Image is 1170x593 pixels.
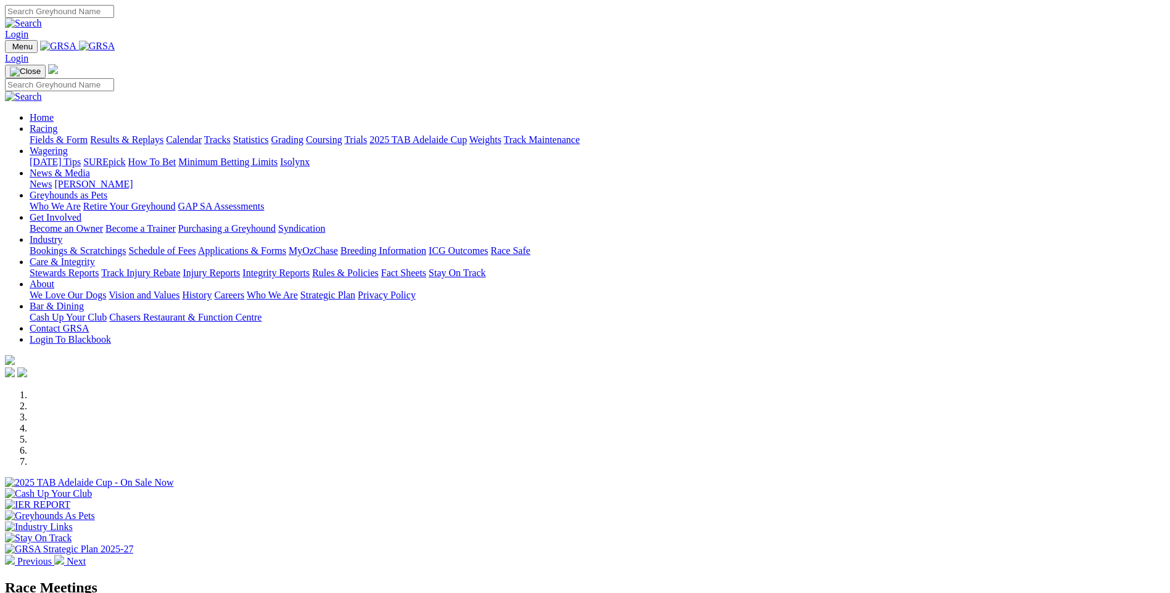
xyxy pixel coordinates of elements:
[289,245,338,256] a: MyOzChase
[5,544,133,555] img: GRSA Strategic Plan 2025-27
[30,234,62,245] a: Industry
[17,556,52,566] span: Previous
[344,134,367,145] a: Trials
[504,134,580,145] a: Track Maintenance
[5,65,46,78] button: Toggle navigation
[214,290,244,300] a: Careers
[30,212,81,223] a: Get Involved
[30,134,1165,145] div: Racing
[30,323,89,333] a: Contact GRSA
[30,179,52,189] a: News
[30,145,68,156] a: Wagering
[105,223,176,234] a: Become a Trainer
[109,312,262,322] a: Chasers Restaurant & Function Centre
[30,290,1165,301] div: About
[128,157,176,167] a: How To Bet
[17,367,27,377] img: twitter.svg
[233,134,269,145] a: Statistics
[30,312,107,322] a: Cash Up Your Club
[469,134,501,145] a: Weights
[67,556,86,566] span: Next
[30,245,126,256] a: Bookings & Scratchings
[5,40,38,53] button: Toggle navigation
[5,510,95,521] img: Greyhounds As Pets
[5,18,42,29] img: Search
[340,245,426,256] a: Breeding Information
[30,279,54,289] a: About
[312,268,379,278] a: Rules & Policies
[90,134,163,145] a: Results & Replays
[30,134,88,145] a: Fields & Form
[5,488,92,499] img: Cash Up Your Club
[30,290,106,300] a: We Love Our Dogs
[280,157,310,167] a: Isolynx
[10,67,41,76] img: Close
[30,312,1165,323] div: Bar & Dining
[30,256,95,267] a: Care & Integrity
[83,201,176,211] a: Retire Your Greyhound
[30,334,111,345] a: Login To Blackbook
[30,157,1165,168] div: Wagering
[429,268,485,278] a: Stay On Track
[30,201,81,211] a: Who We Are
[30,301,84,311] a: Bar & Dining
[5,355,15,365] img: logo-grsa-white.png
[40,41,76,52] img: GRSA
[30,245,1165,256] div: Industry
[358,290,416,300] a: Privacy Policy
[30,123,57,134] a: Racing
[30,157,81,167] a: [DATE] Tips
[178,223,276,234] a: Purchasing a Greyhound
[5,29,28,39] a: Login
[54,555,64,565] img: chevron-right-pager-white.svg
[54,556,86,566] a: Next
[30,223,1165,234] div: Get Involved
[306,134,342,145] a: Coursing
[79,41,115,52] img: GRSA
[5,499,70,510] img: IER REPORT
[30,168,90,178] a: News & Media
[198,245,286,256] a: Applications & Forms
[490,245,530,256] a: Race Safe
[204,134,231,145] a: Tracks
[109,290,179,300] a: Vision and Values
[30,179,1165,190] div: News & Media
[183,268,240,278] a: Injury Reports
[178,157,278,167] a: Minimum Betting Limits
[300,290,355,300] a: Strategic Plan
[271,134,303,145] a: Grading
[5,555,15,565] img: chevron-left-pager-white.svg
[5,521,73,533] img: Industry Links
[101,268,180,278] a: Track Injury Rebate
[5,533,72,544] img: Stay On Track
[182,290,212,300] a: History
[429,245,488,256] a: ICG Outcomes
[5,91,42,102] img: Search
[178,201,265,211] a: GAP SA Assessments
[5,53,28,63] a: Login
[30,190,107,200] a: Greyhounds as Pets
[30,268,1165,279] div: Care & Integrity
[30,268,99,278] a: Stewards Reports
[5,367,15,377] img: facebook.svg
[5,5,114,18] input: Search
[381,268,426,278] a: Fact Sheets
[12,42,33,51] span: Menu
[83,157,125,167] a: SUREpick
[5,556,54,566] a: Previous
[278,223,325,234] a: Syndication
[30,201,1165,212] div: Greyhounds as Pets
[166,134,202,145] a: Calendar
[30,112,54,123] a: Home
[242,268,310,278] a: Integrity Reports
[5,78,114,91] input: Search
[369,134,467,145] a: 2025 TAB Adelaide Cup
[247,290,298,300] a: Who We Are
[48,64,58,74] img: logo-grsa-white.png
[128,245,196,256] a: Schedule of Fees
[5,477,174,488] img: 2025 TAB Adelaide Cup - On Sale Now
[54,179,133,189] a: [PERSON_NAME]
[30,223,103,234] a: Become an Owner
